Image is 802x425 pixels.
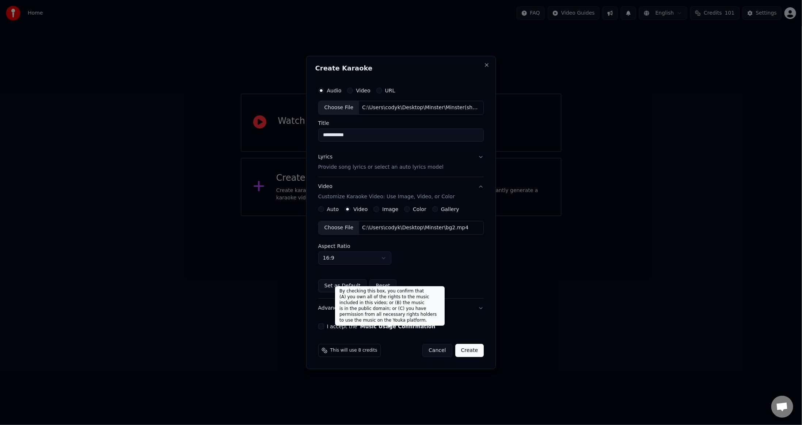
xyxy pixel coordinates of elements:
[318,206,484,298] div: VideoCustomize Karaoke Video: Use Image, Video, or Color
[327,88,342,93] label: Audio
[335,286,445,326] div: By checking this box, you confirm that (A) you own all of the rights to the music included in thi...
[318,120,484,126] label: Title
[319,101,360,114] div: Choose File
[315,65,487,72] h2: Create Karaoke
[382,207,398,212] label: Image
[318,299,484,318] button: Advanced
[318,164,444,171] p: Provide song lyrics or select an auto lyrics model
[318,244,484,249] label: Aspect Ratio
[370,279,396,292] button: Reset
[422,344,452,357] button: Cancel
[327,207,339,212] label: Auto
[413,207,426,212] label: Color
[441,207,459,212] label: Gallery
[318,177,484,206] button: VideoCustomize Karaoke Video: Use Image, Video, or Color
[318,148,484,177] button: LyricsProvide song lyrics or select an auto lyrics model
[318,279,367,292] button: Set as Default
[359,104,483,111] div: C:\Users\codyk\Desktop\Minster\Minster(short).mp4
[359,224,471,231] div: C:\Users\codyk\Desktop\Minster\bg2.mp4
[319,221,360,234] div: Choose File
[318,183,455,200] div: Video
[385,88,395,93] label: URL
[318,153,332,161] div: Lyrics
[330,348,377,353] span: This will use 8 credits
[360,324,436,329] button: I accept the
[318,193,455,200] p: Customize Karaoke Video: Use Image, Video, or Color
[327,324,436,329] label: I accept the
[455,344,484,357] button: Create
[353,207,368,212] label: Video
[356,88,370,93] label: Video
